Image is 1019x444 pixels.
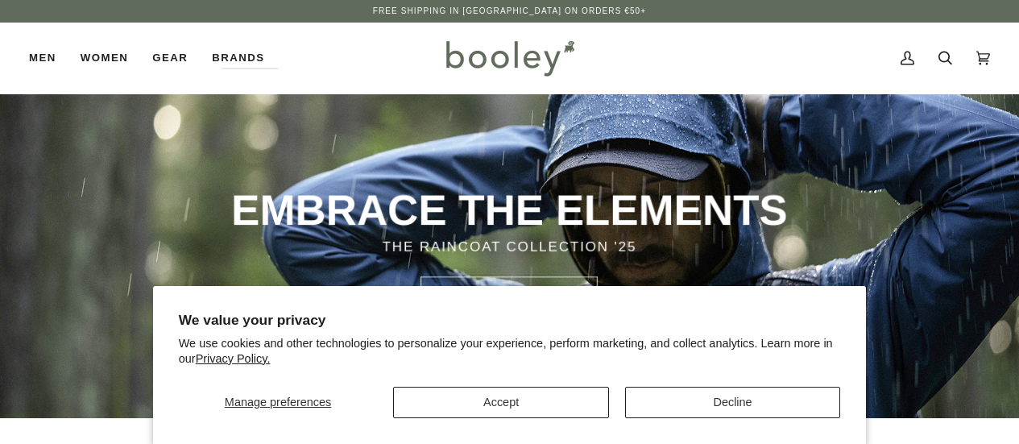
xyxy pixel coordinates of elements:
[179,336,841,367] p: We use cookies and other technologies to personalize your experience, perform marketing, and coll...
[625,387,840,418] button: Decline
[200,23,276,93] a: Brands
[29,23,68,93] a: Men
[217,237,802,258] p: THE RAINCOAT COLLECTION '25
[81,50,128,66] span: Women
[179,312,841,329] h2: We value your privacy
[439,35,580,81] img: Booley
[140,23,200,93] a: Gear
[196,352,271,365] a: Privacy Policy.
[420,276,598,328] a: SHOP rain
[217,184,802,237] p: EMBRACE THE ELEMENTS
[373,5,646,18] p: Free Shipping in [GEOGRAPHIC_DATA] on Orders €50+
[152,50,188,66] span: Gear
[212,50,264,66] span: Brands
[393,387,608,418] button: Accept
[29,50,56,66] span: Men
[225,396,331,409] span: Manage preferences
[68,23,140,93] a: Women
[179,387,378,418] button: Manage preferences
